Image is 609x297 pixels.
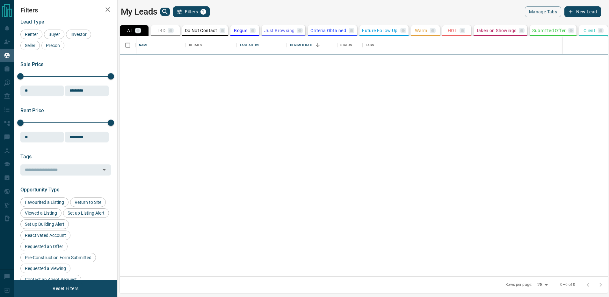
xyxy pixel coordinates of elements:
button: Manage Tabs [525,6,561,17]
p: Criteria Obtained [310,28,346,33]
div: Contact an Agent Request [20,275,81,284]
span: Requested an Offer [23,244,65,249]
div: Viewed a Listing [20,208,62,218]
div: Last Active [237,36,287,54]
span: Seller [23,43,38,48]
p: Just Browsing [264,28,294,33]
div: Status [340,36,352,54]
p: Rows per page: [505,282,532,287]
div: 25 [535,280,550,289]
span: Sale Price [20,61,44,67]
div: Details [189,36,202,54]
p: Do Not Contact [185,28,217,33]
button: search button [160,8,170,16]
p: Warm [415,28,427,33]
div: Name [139,36,149,54]
div: Reactivated Account [20,231,70,240]
div: Details [186,36,237,54]
div: Last Active [240,36,260,54]
p: Taken on Showings [476,28,517,33]
span: Rent Price [20,107,44,114]
span: Return to Site [72,200,104,205]
div: Renter [20,30,42,39]
span: Reactivated Account [23,233,68,238]
span: 1 [201,10,206,14]
span: Contact an Agent Request [23,277,79,282]
p: Future Follow Up [362,28,397,33]
div: Claimed Date [290,36,313,54]
span: Precon [44,43,62,48]
div: Investor [66,30,91,39]
p: All [127,28,132,33]
button: Open [100,165,109,174]
button: Reset Filters [48,283,83,294]
span: Opportunity Type [20,187,60,193]
div: Set up Building Alert [20,219,69,229]
p: TBD [157,28,165,33]
div: Name [136,36,186,54]
div: Buyer [44,30,64,39]
div: Return to Site [70,197,106,207]
div: Set up Listing Alert [63,208,109,218]
button: Sort [313,41,322,50]
span: Tags [20,154,32,160]
span: Renter [23,32,40,37]
div: Pre-Construction Form Submitted [20,253,96,262]
span: Investor [68,32,89,37]
span: Viewed a Listing [23,211,59,216]
p: Bogus [234,28,247,33]
div: Seller [20,41,40,50]
span: Favourited a Listing [23,200,66,205]
span: Pre-Construction Form Submitted [23,255,94,260]
div: Tags [363,36,563,54]
div: Tags [366,36,374,54]
button: Filters1 [173,6,210,17]
h1: My Leads [121,7,157,17]
h2: Filters [20,6,111,14]
div: Precon [41,41,64,50]
button: New Lead [564,6,601,17]
p: Client [584,28,595,33]
p: Submitted Offer [532,28,566,33]
span: Lead Type [20,19,44,25]
div: Requested a Viewing [20,264,70,273]
div: Favourited a Listing [20,197,69,207]
span: Set up Listing Alert [65,211,107,216]
p: HOT [448,28,457,33]
span: Requested a Viewing [23,266,68,271]
p: 0–0 of 0 [560,282,575,287]
span: Buyer [46,32,62,37]
div: Requested an Offer [20,242,68,251]
div: Status [337,36,363,54]
div: Claimed Date [287,36,337,54]
span: Set up Building Alert [23,222,67,227]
